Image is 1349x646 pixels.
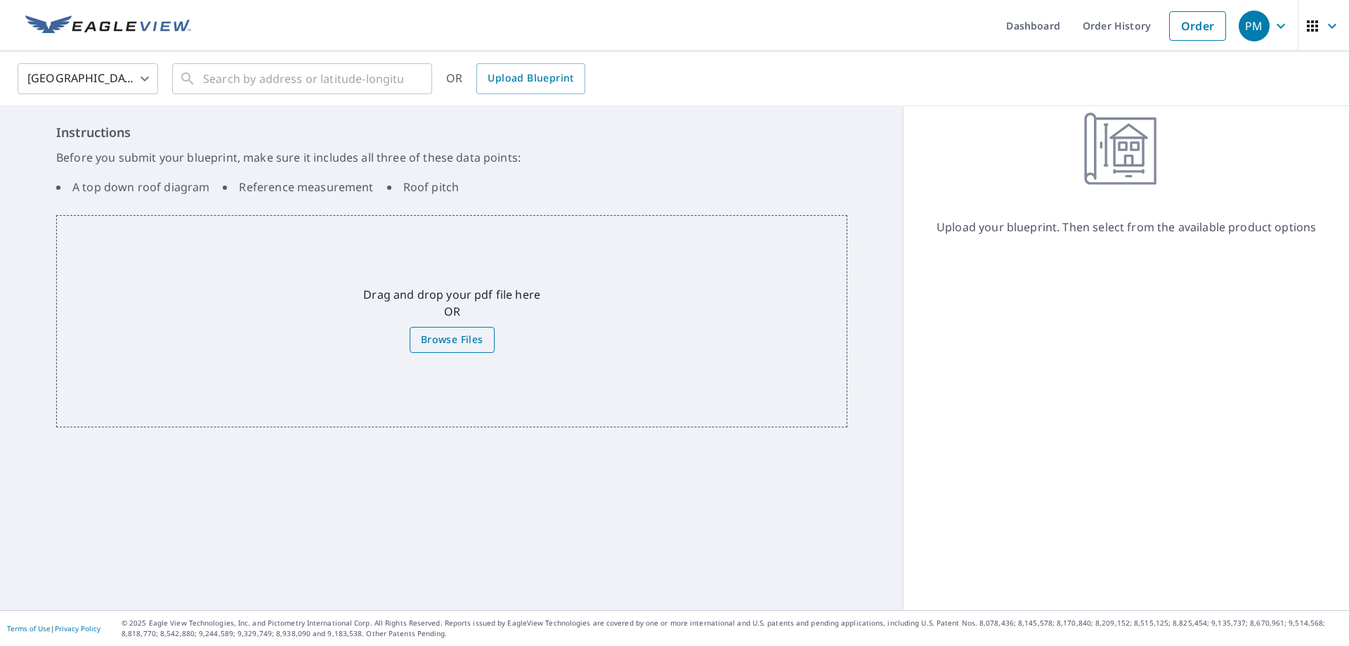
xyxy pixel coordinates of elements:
li: Reference measurement [223,179,373,195]
li: A top down roof diagram [56,179,209,195]
span: Upload Blueprint [488,70,573,87]
div: OR [446,63,585,94]
p: Drag and drop your pdf file here OR [363,286,540,320]
div: [GEOGRAPHIC_DATA] [18,59,158,98]
div: PM [1239,11,1270,41]
p: | [7,624,100,633]
label: Browse Files [410,327,495,353]
li: Roof pitch [387,179,460,195]
input: Search by address or latitude-longitude [203,59,403,98]
a: Privacy Policy [55,624,100,633]
p: Before you submit your blueprint, make sure it includes all three of these data points: [56,149,847,166]
p: Upload your blueprint. Then select from the available product options [937,219,1316,235]
p: © 2025 Eagle View Technologies, Inc. and Pictometry International Corp. All Rights Reserved. Repo... [122,618,1342,639]
a: Order [1169,11,1226,41]
span: Browse Files [421,331,483,349]
a: Upload Blueprint [476,63,585,94]
h6: Instructions [56,123,847,142]
a: Terms of Use [7,624,51,633]
img: EV Logo [25,15,191,37]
